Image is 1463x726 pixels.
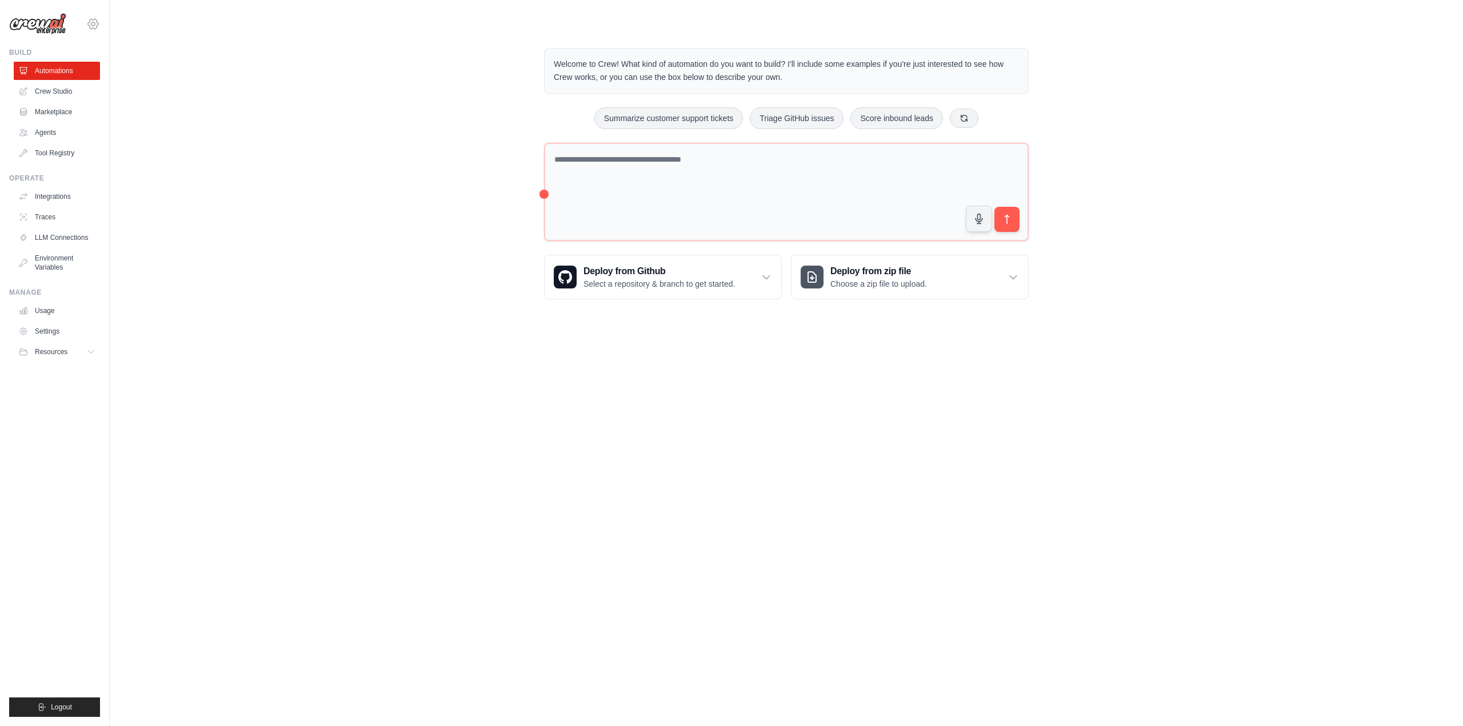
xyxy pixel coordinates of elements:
[9,48,100,57] div: Build
[14,249,100,276] a: Environment Variables
[594,107,743,129] button: Summarize customer support tickets
[14,187,100,206] a: Integrations
[14,302,100,320] a: Usage
[14,343,100,361] button: Resources
[14,82,100,101] a: Crew Studio
[14,103,100,121] a: Marketplace
[9,13,66,35] img: Logo
[750,107,844,129] button: Triage GitHub issues
[14,123,100,142] a: Agents
[51,703,72,712] span: Logout
[830,278,927,290] p: Choose a zip file to upload.
[1406,671,1463,726] iframe: Chat Widget
[9,697,100,717] button: Logout
[14,322,100,340] a: Settings
[14,228,100,247] a: LLM Connections
[554,58,1019,84] p: Welcome to Crew! What kind of automation do you want to build? I'll include some examples if you'...
[14,208,100,226] a: Traces
[9,174,100,183] div: Operate
[14,144,100,162] a: Tool Registry
[9,288,100,297] div: Manage
[830,264,927,278] h3: Deploy from zip file
[583,264,735,278] h3: Deploy from Github
[35,347,67,356] span: Resources
[14,62,100,80] a: Automations
[850,107,943,129] button: Score inbound leads
[583,278,735,290] p: Select a repository & branch to get started.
